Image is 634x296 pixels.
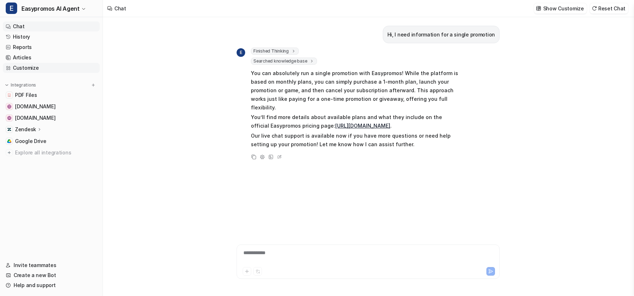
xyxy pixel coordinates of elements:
a: Create a new Bot [3,270,100,280]
a: Invite teammates [3,260,100,270]
img: www.easypromosapp.com [7,116,11,120]
span: PDF Files [15,92,37,99]
span: E [6,3,17,14]
span: E [237,48,245,57]
p: Hi, I need information for a single promotion [387,30,495,39]
span: Easypromos AI Agent [21,4,79,14]
a: History [3,32,100,42]
p: You’ll find more details about available plans and what they include on the official Easypromos p... [251,113,460,130]
img: Zendesk [7,127,11,132]
a: PDF FilesPDF Files [3,90,100,100]
a: Google DriveGoogle Drive [3,136,100,146]
p: Integrations [11,82,36,88]
img: Google Drive [7,139,11,143]
a: easypromos-apiref.redoc.ly[DOMAIN_NAME] [3,102,100,112]
span: [DOMAIN_NAME] [15,114,55,122]
img: expand menu [4,83,9,88]
img: explore all integrations [6,149,13,156]
p: You can absolutely run a single promotion with Easypromos! While the platform is based on monthly... [251,69,460,112]
span: [DOMAIN_NAME] [15,103,55,110]
a: Reports [3,42,100,52]
p: Our live chat support is available now if you have more questions or need help setting up your pr... [251,132,460,149]
a: Chat [3,21,100,31]
a: www.easypromosapp.com[DOMAIN_NAME] [3,113,100,123]
a: Explore all integrations [3,148,100,158]
img: reset [592,6,597,11]
a: [URL][DOMAIN_NAME] [335,123,390,129]
a: Articles [3,53,100,63]
a: Customize [3,63,100,73]
span: Searched knowledge base [251,58,317,65]
img: menu_add.svg [91,83,96,88]
div: Chat [114,5,126,12]
p: Zendesk [15,126,36,133]
img: PDF Files [7,93,11,97]
img: easypromos-apiref.redoc.ly [7,104,11,109]
img: customize [536,6,541,11]
span: Finished Thinking [251,48,299,55]
span: Explore all integrations [15,147,97,158]
p: Show Customize [543,5,584,12]
button: Integrations [3,82,38,89]
span: Google Drive [15,138,46,145]
a: Help and support [3,280,100,290]
button: Show Customize [534,3,587,14]
button: Reset Chat [590,3,628,14]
